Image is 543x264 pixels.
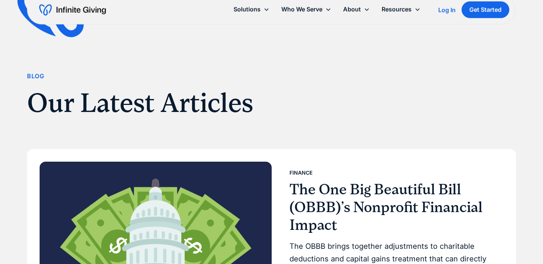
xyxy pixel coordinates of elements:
div: Solutions [234,4,261,14]
h3: The One Big Beautiful Bill (OBBB)’s Nonprofit Financial Impact [289,181,497,234]
div: Blog [27,71,44,81]
div: Who We Serve [276,1,338,17]
h1: Our Latest Articles [27,87,406,119]
div: Resources [376,1,427,17]
div: Finance [289,168,312,177]
div: About [338,1,376,17]
a: Log In [439,5,456,14]
div: About [343,4,361,14]
div: Resources [382,4,412,14]
div: Who We Serve [282,4,323,14]
a: Get Started [462,1,510,18]
div: Solutions [228,1,276,17]
a: home [39,4,106,16]
div: Log In [439,7,456,13]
